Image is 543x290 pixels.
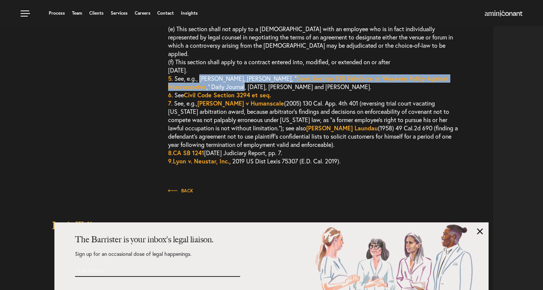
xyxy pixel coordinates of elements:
input: Last name* [331,219,484,253]
p: Sign up for an occasional dose of legal happenings. [75,251,240,264]
span: . See, e.g., [PERSON_NAME], [PERSON_NAME], “ ,” Daily Journal, [DATE], [PERSON_NAME] and [PERSON_... [168,74,448,91]
a: [PERSON_NAME] v Humanscale [197,99,284,107]
span: . See [168,91,271,99]
input: First name* [174,219,328,253]
a: 6 [168,91,171,99]
a: CA SB 1241 [173,149,204,157]
span: . , 2019 US Dist Lexis 75307 (E.D. Cal. 2019). [168,157,341,165]
a: 5 [168,74,171,82]
a: Services [111,11,128,15]
a: Careers [135,11,150,15]
a: Contact [157,11,174,15]
strong: The Barrister is your inbox's legal liaison. [75,234,214,245]
img: Amini & Conant [485,11,522,17]
a: Clients [89,11,104,15]
a: Process [49,11,65,15]
span: Back [168,189,194,193]
a: Lyon v. Neustar, Inc. [173,157,229,165]
a: Home [485,11,522,17]
a: [PERSON_NAME] Laundau [306,124,378,132]
input: Email Address [75,264,199,277]
a: 9 [168,157,171,165]
a: Insights [181,11,198,15]
span: . See, e.g., (2005) 130 Cal. App. 4th 401 (reversing trial court vacating [US_STATE] arbitration ... [168,99,458,148]
a: Does Section 925 Reinforce or Weakern Policy Against Noncompetes [168,74,448,91]
a: 8 [168,149,171,157]
a: Back to Insights [168,186,194,194]
a: Civil Code Section 3294 et seq. [184,91,271,99]
span: . [DATE] Judiciary Report, pp. 7. [168,149,282,157]
a: Team [72,11,82,15]
h2: Let's Talk [52,219,151,247]
a: 7 [168,99,171,107]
